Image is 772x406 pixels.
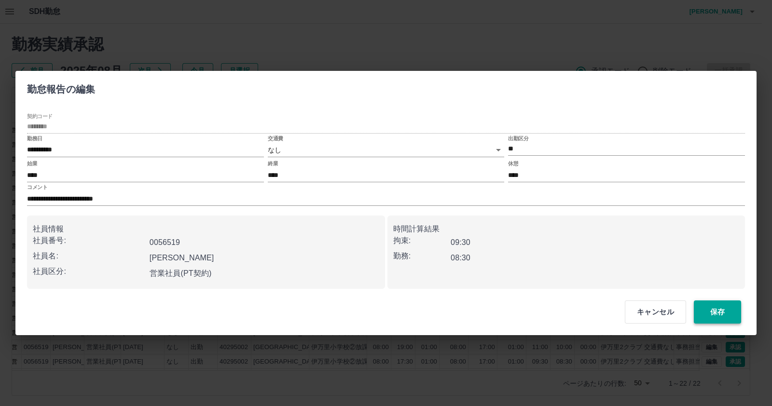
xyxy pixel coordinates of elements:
label: 勤務日 [27,135,42,142]
p: 時間計算結果 [393,223,740,235]
label: 出勤区分 [508,135,528,142]
p: 社員情報 [33,223,379,235]
p: 社員番号: [33,235,146,246]
p: 勤務: [393,250,451,262]
label: 契約コード [27,112,53,120]
p: 拘束: [393,235,451,246]
div: なし [268,143,505,157]
label: コメント [27,184,47,191]
button: 保存 [694,300,741,324]
p: 社員区分: [33,266,146,277]
b: 09:30 [451,238,470,246]
button: キャンセル [625,300,686,324]
b: 営業社員(PT契約) [150,269,212,277]
b: 08:30 [451,254,470,262]
label: 始業 [27,160,37,167]
label: 終業 [268,160,278,167]
b: [PERSON_NAME] [150,254,214,262]
label: 交通費 [268,135,283,142]
p: 社員名: [33,250,146,262]
b: 0056519 [150,238,180,246]
label: 休憩 [508,160,518,167]
h2: 勤怠報告の編集 [15,71,107,104]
